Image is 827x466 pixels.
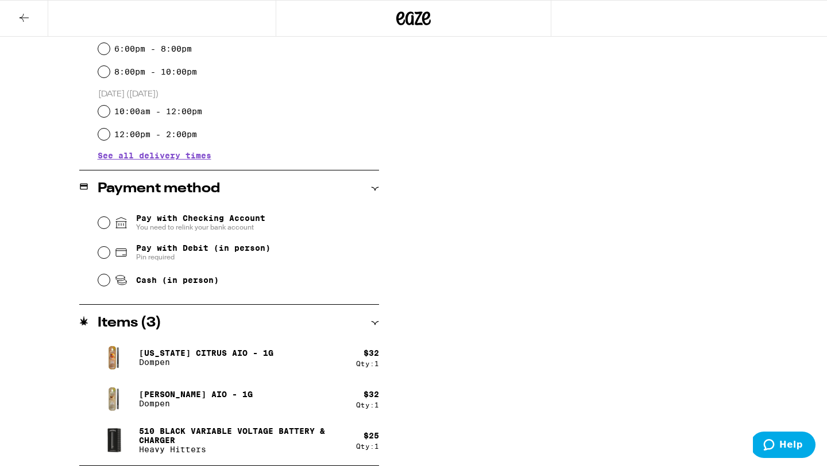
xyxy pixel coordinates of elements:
[98,341,130,374] img: Dompen - California Citrus AIO - 1g
[364,390,379,399] div: $ 32
[98,383,130,415] img: Dompen - King Louis XIII AIO - 1g
[356,360,379,367] div: Qty: 1
[136,243,270,253] span: Pay with Debit (in person)
[364,431,379,440] div: $ 25
[114,67,197,76] label: 8:00pm - 10:00pm
[114,107,202,116] label: 10:00am - 12:00pm
[98,182,220,196] h2: Payment method
[139,358,273,367] p: Dompen
[136,223,265,232] span: You need to relink your bank account
[139,390,253,399] p: [PERSON_NAME] AIO - 1g
[356,401,379,409] div: Qty: 1
[98,152,211,160] button: See all delivery times
[364,348,379,358] div: $ 32
[753,432,816,460] iframe: Opens a widget where you can find more information
[356,442,379,450] div: Qty: 1
[98,424,130,456] img: Heavy Hitters - 510 Black Variable Voltage Battery & Charger
[98,316,161,330] h2: Items ( 3 )
[136,213,265,232] span: Pay with Checking Account
[139,399,253,408] p: Dompen
[136,275,219,285] span: Cash (in person)
[136,253,270,262] span: Pin required
[114,44,192,53] label: 6:00pm - 8:00pm
[114,130,197,139] label: 12:00pm - 2:00pm
[139,445,347,454] p: Heavy Hitters
[139,426,347,445] p: 510 Black Variable Voltage Battery & Charger
[98,89,379,100] p: [DATE] ([DATE])
[139,348,273,358] p: [US_STATE] Citrus AIO - 1g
